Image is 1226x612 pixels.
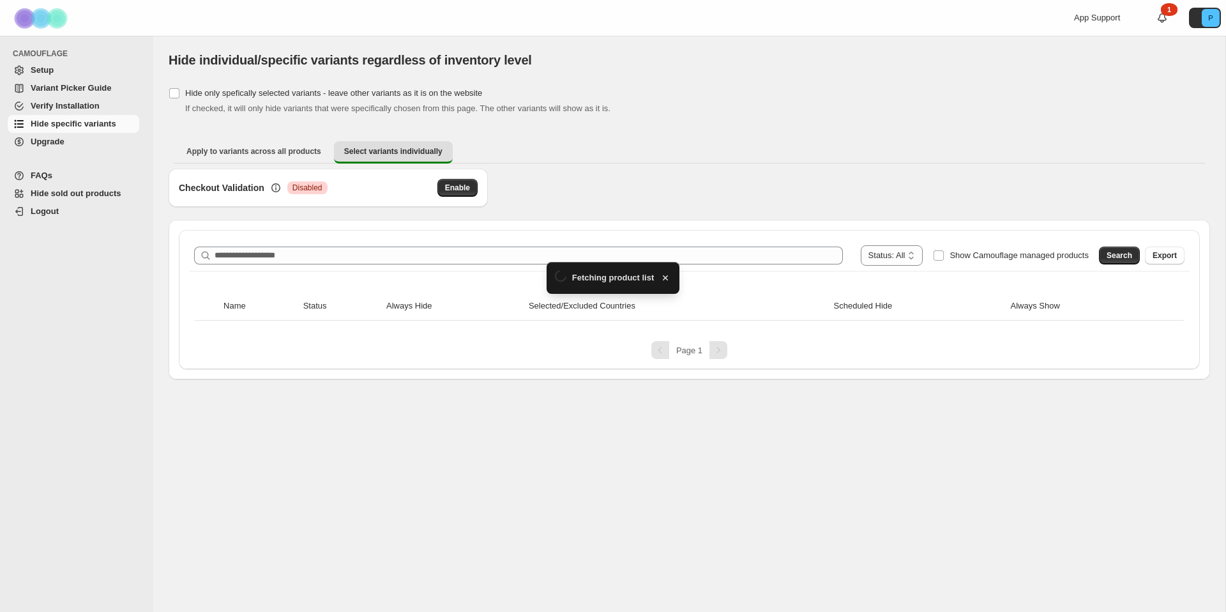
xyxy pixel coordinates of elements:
button: Avatar with initials P [1189,8,1221,28]
a: Hide sold out products [8,185,139,203]
span: Variant Picker Guide [31,83,111,93]
span: App Support [1074,13,1120,22]
nav: Pagination [189,341,1190,359]
button: Apply to variants across all products [176,141,331,162]
a: Verify Installation [8,97,139,115]
div: 1 [1161,3,1177,16]
a: Hide specific variants [8,115,139,133]
th: Status [299,292,382,321]
a: Logout [8,203,139,220]
span: Page 1 [676,346,702,355]
span: Logout [31,206,59,216]
span: CAMOUFLAGE [13,49,144,59]
span: FAQs [31,171,52,180]
a: Variant Picker Guide [8,79,139,97]
span: Export [1153,250,1177,261]
a: 1 [1156,11,1169,24]
h3: Checkout Validation [179,181,264,194]
span: Disabled [292,183,322,193]
text: P [1208,14,1213,22]
span: Verify Installation [31,101,100,111]
span: Hide individual/specific variants regardless of inventory level [169,53,532,67]
span: If checked, it will only hide variants that were specifically chosen from this page. The other va... [185,103,610,113]
span: Upgrade [31,137,64,146]
img: Camouflage [10,1,74,36]
th: Always Show [1007,292,1159,321]
th: Always Hide [382,292,525,321]
div: Select variants individually [169,169,1210,379]
span: Setup [31,65,54,75]
th: Selected/Excluded Countries [525,292,830,321]
button: Search [1099,247,1140,264]
span: Hide specific variants [31,119,116,128]
a: FAQs [8,167,139,185]
span: Hide only spefically selected variants - leave other variants as it is on the website [185,88,482,98]
span: Show Camouflage managed products [950,250,1089,260]
button: Export [1145,247,1184,264]
span: Enable [445,183,470,193]
span: Apply to variants across all products [186,146,321,157]
button: Enable [437,179,478,197]
span: Fetching product list [572,272,655,284]
span: Search [1107,250,1132,261]
span: Hide sold out products [31,188,121,198]
a: Setup [8,61,139,79]
span: Select variants individually [344,146,443,157]
button: Select variants individually [334,141,453,164]
th: Name [220,292,299,321]
a: Upgrade [8,133,139,151]
span: Avatar with initials P [1202,9,1220,27]
th: Scheduled Hide [830,292,1007,321]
